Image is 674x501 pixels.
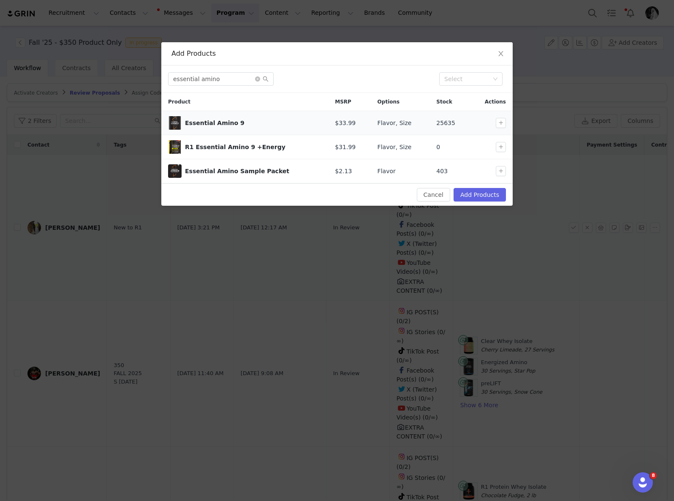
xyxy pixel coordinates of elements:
[378,98,400,106] span: Options
[493,76,498,82] i: icon: down
[335,167,352,176] span: $2.13
[168,116,182,130] span: Essential Amino 9
[489,42,513,66] button: Close
[168,116,182,130] img: EA9_Fruit_Punch-750_Web.png
[255,76,260,82] i: icon: close-circle
[454,188,506,201] button: Add Products
[335,143,356,152] span: $31.99
[444,75,490,83] div: Select
[633,472,653,493] iframe: Intercom live chat
[436,119,455,128] span: 25635
[436,98,452,106] span: Stock
[185,167,321,176] div: Essential Amino Sample Packet
[378,143,423,152] div: Flavor, Size
[650,472,657,479] span: 8
[417,188,450,201] button: Cancel
[335,98,351,106] span: MSRP
[335,119,356,128] span: $33.99
[168,140,182,154] span: R1 Essential Amino 9 +Energy
[168,72,274,86] input: Search...
[470,93,513,111] div: Actions
[168,164,182,178] span: Essential Amino Sample Packet
[497,50,504,57] i: icon: close
[436,143,440,152] span: 0
[168,98,190,106] span: Product
[171,49,503,58] div: Add Products
[185,119,321,128] div: Essential Amino 9
[168,164,182,178] img: Screenshot2024-02-14at11.58.09AM.png
[168,140,182,154] img: EA9-E_30s_StrawMarg-750_Web.png
[436,167,448,176] span: 403
[263,76,269,82] i: icon: search
[185,143,321,152] div: R1 Essential Amino 9 +Energy
[378,119,423,128] div: Flavor, Size
[378,167,423,176] div: Flavor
